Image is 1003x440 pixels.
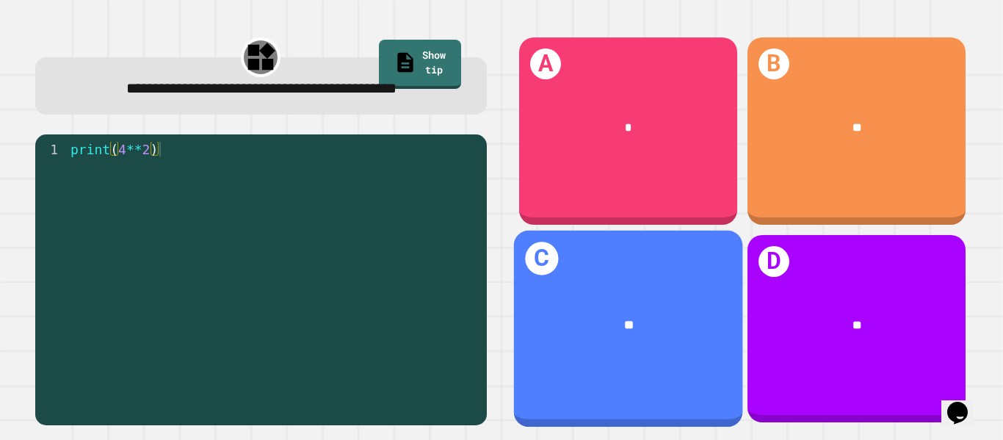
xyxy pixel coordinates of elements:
h1: C [525,242,558,275]
h1: A [530,48,562,80]
a: Show tip [379,40,461,89]
iframe: chat widget [941,381,988,425]
h1: B [758,48,790,80]
h1: D [758,246,790,278]
div: 1 [35,142,68,156]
